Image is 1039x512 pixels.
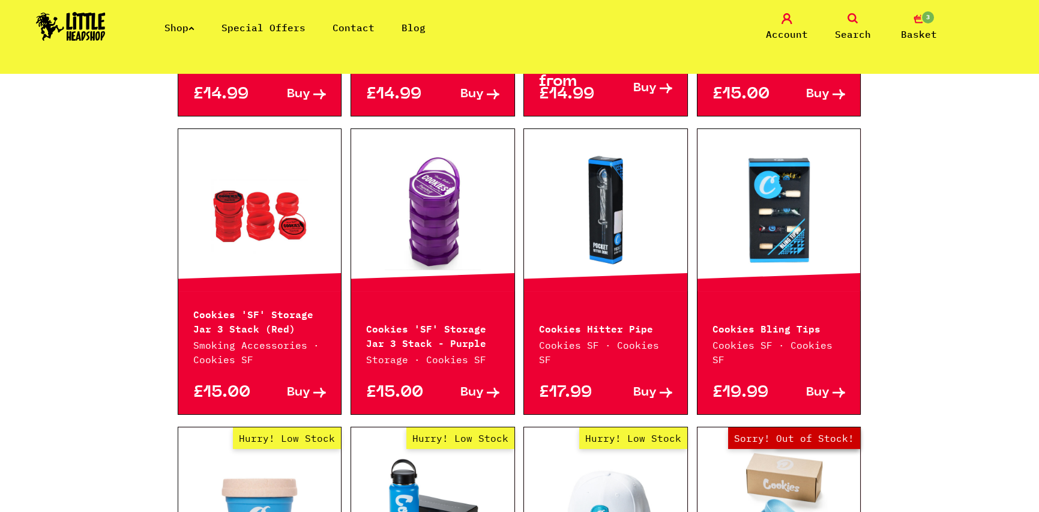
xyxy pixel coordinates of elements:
span: Search [835,27,871,41]
p: from £14.99 [539,76,606,101]
p: £17.99 [539,387,606,399]
p: Storage · Cookies SF [366,352,499,367]
p: Cookies 'SF' Storage Jar 3 Stack - Purple [366,321,499,349]
p: £15.00 [366,387,433,399]
span: Buy [460,88,484,101]
a: Buy [433,387,499,399]
p: Smoking Accessories · Cookies SF [193,338,327,367]
span: Hurry! Low Stock [233,427,341,449]
span: Account [766,27,808,41]
a: Search [823,13,883,41]
span: Buy [806,88,830,101]
p: Cookies Bling Tips [712,321,846,335]
p: Cookies SF · Cookies SF [712,338,846,367]
a: Buy [779,88,846,101]
p: £15.00 [193,387,260,399]
p: Cookies SF · Cookies SF [539,338,672,367]
a: Special Offers [221,22,306,34]
a: Contact [333,22,375,34]
a: Buy [259,88,326,101]
span: Hurry! Low Stock [406,427,514,449]
span: 3 [921,10,935,25]
a: Buy [606,387,672,399]
p: Cookies 'SF' Storage Jar 3 Stack (Red) [193,306,327,335]
p: Cookies Hitter Pipe [539,321,672,335]
a: Buy [259,387,326,399]
span: Basket [901,27,937,41]
a: Buy [433,88,499,101]
a: Shop [164,22,194,34]
span: Hurry! Low Stock [579,427,687,449]
a: Buy [779,387,846,399]
p: £15.00 [712,88,779,101]
p: £14.99 [193,88,260,101]
span: Buy [633,387,657,399]
img: Little Head Shop Logo [36,12,106,41]
span: Buy [287,88,310,101]
a: 3 Basket [889,13,949,41]
span: Buy [460,387,484,399]
span: Sorry! Out of Stock! [728,427,860,449]
span: Buy [287,387,310,399]
span: Buy [633,82,657,95]
p: £19.99 [712,387,779,399]
span: Buy [806,387,830,399]
a: Blog [402,22,426,34]
a: Buy [606,76,672,101]
p: £14.99 [366,88,433,101]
